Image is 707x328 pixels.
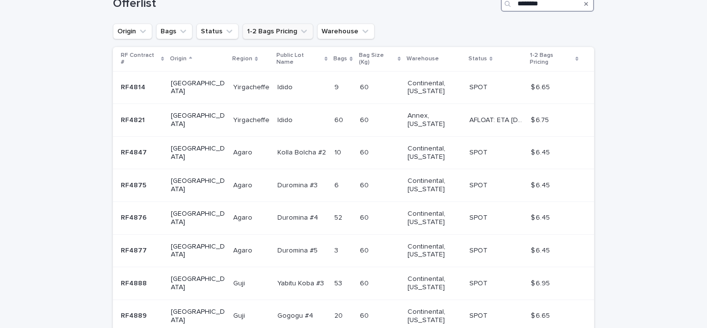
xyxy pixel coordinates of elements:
p: Guji [233,310,247,320]
p: SPOT [469,310,489,320]
p: 9 [334,81,341,92]
p: Duromina #5 [277,245,320,255]
p: 6 [334,179,341,190]
p: Duromina #3 [277,179,320,190]
p: SPOT [469,245,489,255]
p: [GEOGRAPHIC_DATA] [171,112,225,128]
p: Bags [333,53,347,64]
p: SPOT [469,212,489,222]
tr: RF4814RF4814 [GEOGRAPHIC_DATA]YirgacheffeYirgacheffe IdidoIdido 99 6060 Continental, [US_STATE] S... [113,71,594,104]
p: RF4814 [121,81,147,92]
button: Origin [113,24,152,39]
p: Origin [170,53,187,64]
p: Idido [277,114,295,125]
p: [GEOGRAPHIC_DATA] [171,275,225,292]
p: $ 6.45 [531,245,552,255]
p: [GEOGRAPHIC_DATA] [171,79,225,96]
button: Status [196,24,239,39]
p: Region [232,53,252,64]
p: Kolla Bolcha #2 [277,147,328,157]
p: $ 6.95 [531,278,552,288]
p: 60 [360,310,371,320]
p: RF4889 [121,310,149,320]
p: $ 6.45 [531,147,552,157]
p: Guji [233,278,247,288]
button: Warehouse [317,24,375,39]
p: Yabitu Koba #3 [277,278,326,288]
p: 60 [360,245,371,255]
tr: RF4821RF4821 [GEOGRAPHIC_DATA]YirgacheffeYirgacheffe IdidoIdido 6060 6060 Annex, [US_STATE] AFLOA... [113,104,594,137]
p: 60 [360,179,371,190]
p: Agaro [233,179,254,190]
p: 52 [334,212,344,222]
p: Yirgacheffe [233,81,272,92]
tr: RF4847RF4847 [GEOGRAPHIC_DATA]AgaroAgaro Kolla Bolcha #2Kolla Bolcha #2 1010 6060 Continental, [U... [113,136,594,169]
tr: RF4876RF4876 [GEOGRAPHIC_DATA]AgaroAgaro Duromina #4Duromina #4 5252 6060 Continental, [US_STATE]... [113,202,594,234]
p: $ 6.45 [531,179,552,190]
p: Gogogu #4 [277,310,315,320]
p: Agaro [233,147,254,157]
p: [GEOGRAPHIC_DATA] [171,177,225,194]
p: $ 6.65 [531,81,552,92]
p: [GEOGRAPHIC_DATA] [171,243,225,259]
p: SPOT [469,147,489,157]
p: $ 6.45 [531,212,552,222]
p: RF4877 [121,245,149,255]
p: RF4821 [121,114,147,125]
button: 1-2 Bags Pricing [243,24,313,39]
tr: RF4888RF4888 [GEOGRAPHIC_DATA]GujiGuji Yabitu Koba #3Yabitu Koba #3 5353 6060 Continental, [US_ST... [113,267,594,300]
p: 60 [334,114,345,125]
p: RF4875 [121,179,148,190]
p: 60 [360,81,371,92]
p: 1-2 Bags Pricing [530,50,572,68]
tr: RF4875RF4875 [GEOGRAPHIC_DATA]AgaroAgaro Duromina #3Duromina #3 66 6060 Continental, [US_STATE] S... [113,169,594,202]
p: 3 [334,245,340,255]
p: [GEOGRAPHIC_DATA] [171,145,225,161]
p: RF4888 [121,278,149,288]
tr: RF4877RF4877 [GEOGRAPHIC_DATA]AgaroAgaro Duromina #5Duromina #5 33 6060 Continental, [US_STATE] S... [113,234,594,267]
p: Bag Size (Kg) [359,50,395,68]
p: Agaro [233,212,254,222]
p: 60 [360,114,371,125]
p: Status [468,53,487,64]
p: 60 [360,147,371,157]
p: 60 [360,278,371,288]
p: Idido [277,81,295,92]
p: $ 6.75 [531,114,551,125]
p: 20 [334,310,345,320]
p: Yirgacheffe [233,114,272,125]
p: SPOT [469,81,489,92]
p: Agaro [233,245,254,255]
p: SPOT [469,179,489,190]
p: Public Lot Name [276,50,322,68]
p: 53 [334,278,344,288]
button: Bags [156,24,192,39]
p: Warehouse [407,53,439,64]
p: Duromina #4 [277,212,320,222]
p: 60 [360,212,371,222]
p: [GEOGRAPHIC_DATA] [171,210,225,227]
p: AFLOAT: ETA 09-28-2025 [469,114,525,125]
p: [GEOGRAPHIC_DATA] [171,308,225,325]
p: $ 6.65 [531,310,552,320]
p: RF4847 [121,147,149,157]
p: SPOT [469,278,489,288]
p: RF4876 [121,212,149,222]
p: 10 [334,147,343,157]
p: RF Contract # [121,50,159,68]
